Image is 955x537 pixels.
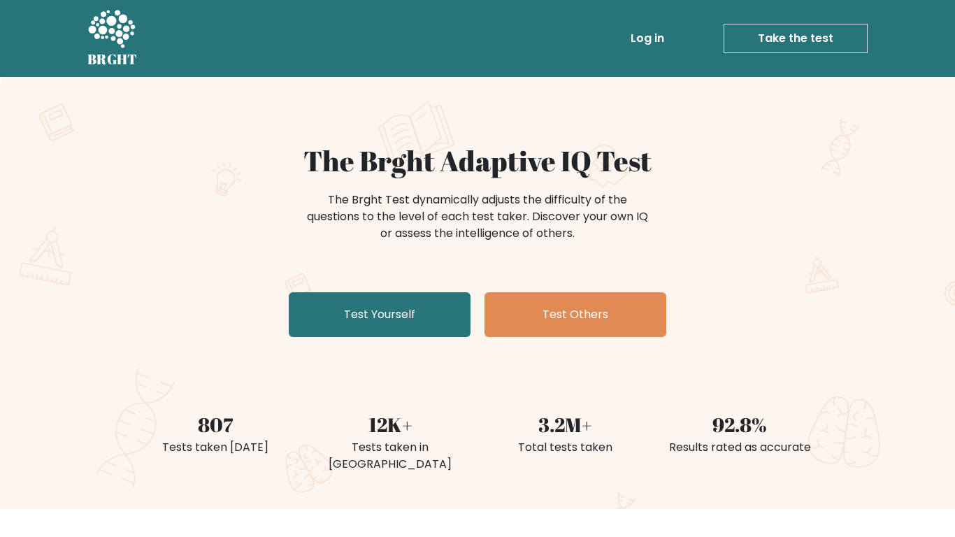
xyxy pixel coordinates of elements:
a: Test Others [484,292,666,337]
div: The Brght Test dynamically adjusts the difficulty of the questions to the level of each test take... [303,192,652,242]
div: Tests taken [DATE] [136,439,294,456]
a: Log in [625,24,670,52]
a: Take the test [724,24,868,53]
div: 3.2M+ [486,410,644,439]
div: Tests taken in [GEOGRAPHIC_DATA] [311,439,469,473]
a: Test Yourself [289,292,471,337]
h1: The Brght Adaptive IQ Test [136,144,819,178]
a: BRGHT [87,6,138,71]
div: Results rated as accurate [661,439,819,456]
h5: BRGHT [87,51,138,68]
div: 12K+ [311,410,469,439]
div: Total tests taken [486,439,644,456]
div: 92.8% [661,410,819,439]
div: 807 [136,410,294,439]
